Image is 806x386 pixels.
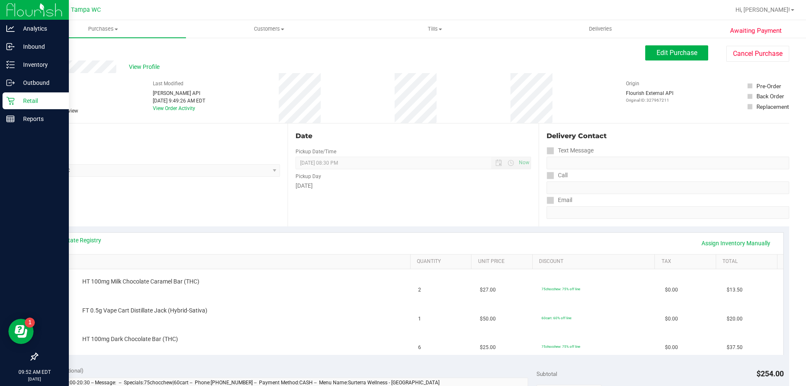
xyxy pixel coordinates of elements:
inline-svg: Inventory [6,60,15,69]
p: Retail [15,96,65,106]
inline-svg: Inbound [6,42,15,51]
div: Pre-Order [756,82,781,90]
div: Date [296,131,531,141]
span: $20.00 [727,315,743,323]
a: Tills [352,20,518,38]
p: Inventory [15,60,65,70]
inline-svg: Reports [6,115,15,123]
a: Customers [186,20,352,38]
label: Call [547,169,568,181]
iframe: Resource center unread badge [25,318,35,328]
label: Email [547,194,572,206]
span: 75chocchew: 75% off line [542,287,580,291]
div: [DATE] 9:49:26 AM EDT [153,97,205,105]
label: Origin [626,80,639,87]
a: SKU [50,258,407,265]
button: Edit Purchase [645,45,708,60]
label: Last Modified [153,80,183,87]
span: HT 100mg Dark Chocolate Bar (THC) [82,335,178,343]
a: Discount [539,258,652,265]
span: Deliveries [578,25,623,33]
span: Tills [352,25,517,33]
label: Pickup Day [296,173,321,180]
span: Subtotal [536,370,557,377]
p: Outbound [15,78,65,88]
p: 09:52 AM EDT [4,368,65,376]
div: [DATE] [296,181,531,190]
span: $25.00 [480,344,496,352]
div: Replacement [756,102,789,111]
span: FT 0.5g Vape Cart Distillate Jack (Hybrid-Sativa) [82,307,207,315]
div: Delivery Contact [547,131,789,141]
a: Tax [662,258,713,265]
span: HT 100mg Milk Chocolate Caramel Bar (THC) [82,278,199,286]
div: Location [37,131,280,141]
span: $0.00 [665,344,678,352]
div: [PERSON_NAME] API [153,89,205,97]
p: [DATE] [4,376,65,382]
span: 60cart: 60% off line [542,316,571,320]
p: Original ID: 327967211 [626,97,673,103]
div: Flourish External API [626,89,673,103]
span: Purchases [20,25,186,33]
span: $0.00 [665,315,678,323]
p: Inbound [15,42,65,52]
span: $13.50 [727,286,743,294]
label: Text Message [547,144,594,157]
label: Pickup Date/Time [296,148,336,155]
span: $254.00 [756,369,784,378]
a: Purchases [20,20,186,38]
div: Back Order [756,92,784,100]
a: Assign Inventory Manually [696,236,776,250]
inline-svg: Analytics [6,24,15,33]
iframe: Resource center [8,319,34,344]
span: $50.00 [480,315,496,323]
input: Format: (999) 999-9999 [547,157,789,169]
a: Total [722,258,774,265]
inline-svg: Retail [6,97,15,105]
a: View State Registry [51,236,101,244]
a: Unit Price [478,258,529,265]
p: Reports [15,114,65,124]
span: Tampa WC [71,6,101,13]
a: Deliveries [518,20,683,38]
span: $27.00 [480,286,496,294]
span: Edit Purchase [657,49,697,57]
span: 2 [418,286,421,294]
inline-svg: Outbound [6,79,15,87]
span: 1 [418,315,421,323]
input: Format: (999) 999-9999 [547,181,789,194]
span: Customers [186,25,351,33]
p: Analytics [15,24,65,34]
button: Cancel Purchase [726,46,789,62]
span: $0.00 [665,286,678,294]
span: 6 [418,344,421,352]
span: View Profile [129,63,162,71]
span: $37.50 [727,344,743,352]
a: Quantity [417,258,468,265]
a: View Order Activity [153,105,195,111]
span: 75chocchew: 75% off line [542,344,580,349]
span: Hi, [PERSON_NAME]! [735,6,790,13]
span: Awaiting Payment [730,26,782,36]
